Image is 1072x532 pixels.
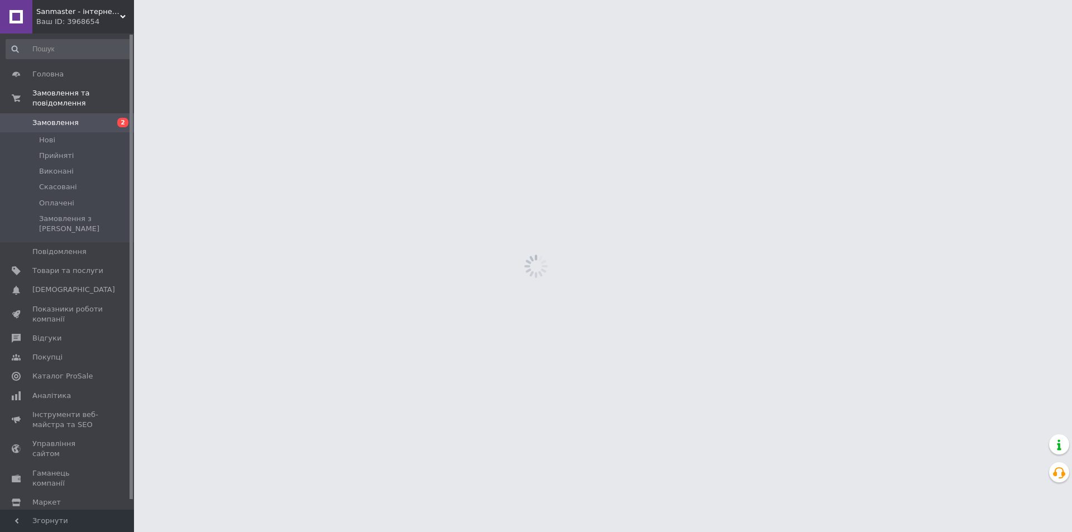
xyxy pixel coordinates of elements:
input: Пошук [6,39,132,59]
span: 2 [117,118,128,127]
span: Товари та послуги [32,266,103,276]
span: Відгуки [32,333,61,343]
span: Виконані [39,166,74,176]
span: Нові [39,135,55,145]
span: Покупці [32,352,63,362]
span: Замовлення з [PERSON_NAME] [39,214,131,234]
span: Управління сайтом [32,439,103,459]
span: Прийняті [39,151,74,161]
span: Аналітика [32,391,71,401]
span: Повідомлення [32,247,87,257]
span: Скасовані [39,182,77,192]
span: Замовлення [32,118,79,128]
span: Замовлення та повідомлення [32,88,134,108]
span: [DEMOGRAPHIC_DATA] [32,285,115,295]
div: Ваш ID: 3968654 [36,17,134,27]
span: Гаманець компанії [32,468,103,488]
span: Оплачені [39,198,74,208]
span: Sanmaster - інтернет-магазин сантехніки [36,7,120,17]
span: Інструменти веб-майстра та SEO [32,410,103,430]
span: Маркет [32,497,61,507]
span: Показники роботи компанії [32,304,103,324]
span: Каталог ProSale [32,371,93,381]
span: Головна [32,69,64,79]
